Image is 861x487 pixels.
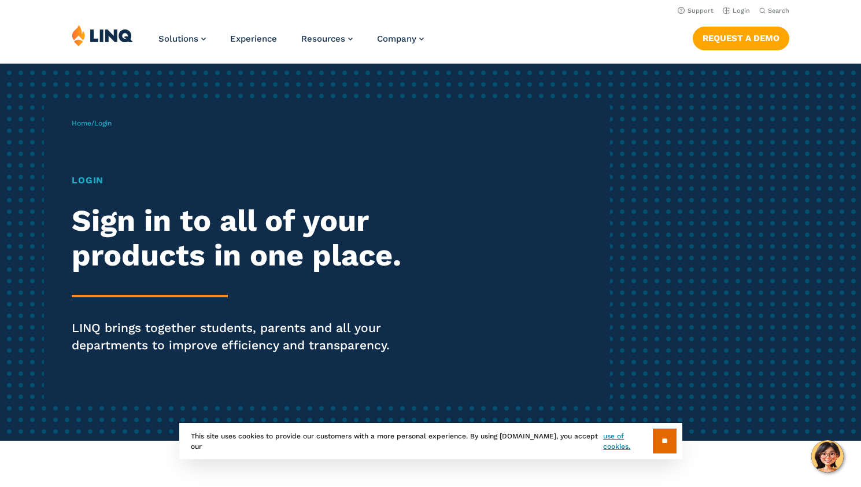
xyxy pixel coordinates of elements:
[158,24,424,62] nav: Primary Navigation
[72,319,404,354] p: LINQ brings together students, parents and all your departments to improve efficiency and transpa...
[230,34,277,44] a: Experience
[768,7,789,14] span: Search
[377,34,416,44] span: Company
[179,423,682,459] div: This site uses cookies to provide our customers with a more personal experience. By using [DOMAIN...
[72,119,112,127] span: /
[158,34,206,44] a: Solutions
[723,7,750,14] a: Login
[72,174,404,187] h1: Login
[301,34,345,44] span: Resources
[301,34,353,44] a: Resources
[72,204,404,273] h2: Sign in to all of your products in one place.
[94,119,112,127] span: Login
[72,119,91,127] a: Home
[678,7,714,14] a: Support
[693,24,789,50] nav: Button Navigation
[72,24,133,46] img: LINQ | K‑12 Software
[759,6,789,15] button: Open Search Bar
[603,431,652,452] a: use of cookies.
[377,34,424,44] a: Company
[158,34,198,44] span: Solutions
[693,27,789,50] a: Request a Demo
[811,440,844,473] button: Hello, have a question? Let’s chat.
